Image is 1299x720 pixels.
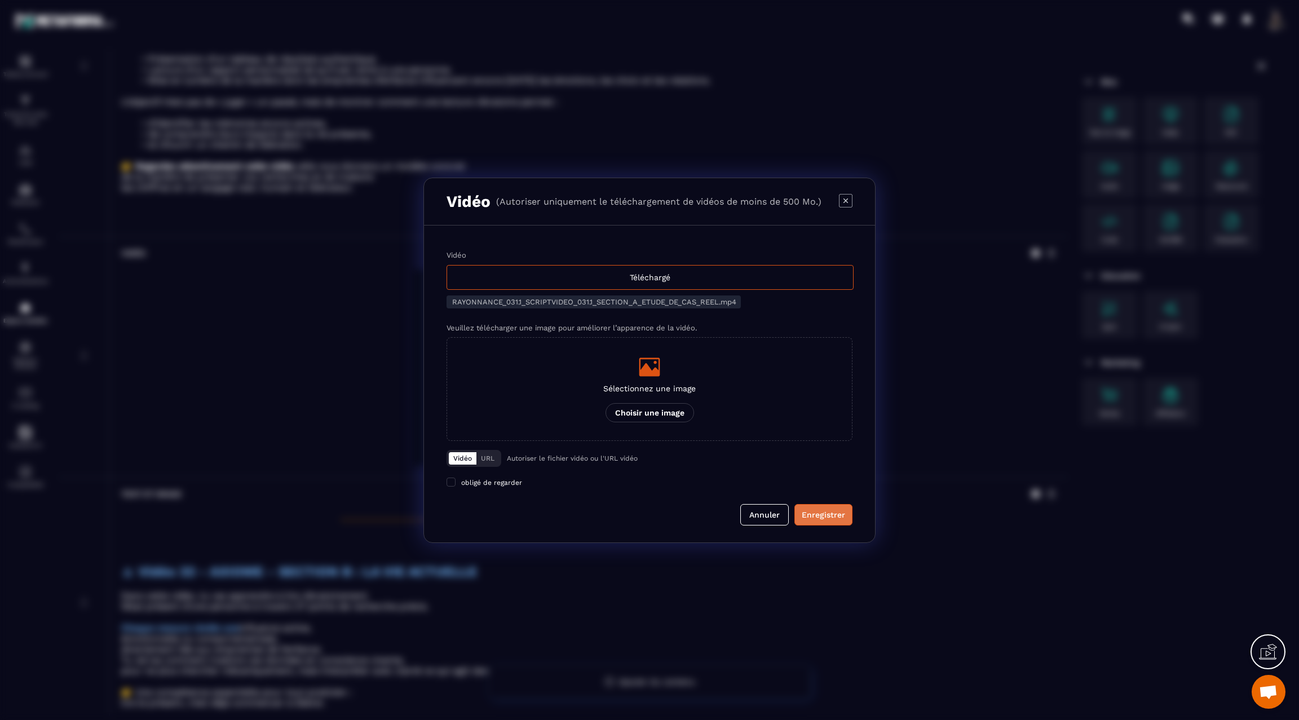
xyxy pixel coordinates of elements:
[1252,675,1285,709] div: Ouvrir le chat
[461,479,522,487] span: obligé de regarder
[447,192,491,211] h3: Vidéo
[449,452,476,465] button: Vidéo
[447,265,854,290] div: Téléchargé
[447,324,697,332] label: Veuillez télécharger une image pour améliorer l’apparence de la vidéo.
[507,454,638,462] p: Autoriser le fichier vidéo ou l'URL vidéo
[496,196,821,207] p: (Autoriser uniquement le téléchargement de vidéos de moins de 500 Mo.)
[606,403,694,422] p: Choisir une image
[452,298,736,306] span: RAYONNANCE_031.1_SCRIPTVIDEO_031.1_SECTION_A_ETUDE_DE_CAS_REEL.mp4
[447,251,466,259] label: Vidéo
[740,504,789,525] button: Annuler
[476,452,499,465] button: URL
[802,509,845,520] div: Enregistrer
[603,384,696,393] p: Sélectionnez une image
[794,504,852,525] button: Enregistrer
